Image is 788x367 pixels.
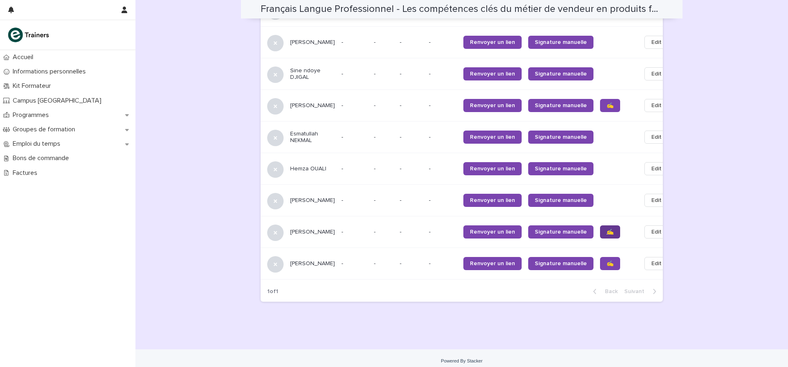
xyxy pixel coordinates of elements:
p: Esmatullah NEKMAL [290,131,335,145]
a: Powered By Stacker [441,358,482,363]
p: - [374,195,377,204]
span: Renvoyer un lien [470,261,515,266]
button: Edit [644,67,669,80]
p: - [429,102,457,109]
a: Signature manuelle [528,99,593,112]
span: Edit [651,165,662,173]
tr: Esmatullah NEKMAL--- --Renvoyer un lienSignature manuelleEdit [261,122,682,153]
a: Renvoyer un lien [463,162,522,175]
p: - [400,102,422,109]
span: Edit [651,259,662,268]
p: - [400,71,422,78]
p: - [374,227,377,236]
tr: [PERSON_NAME]--- --Renvoyer un lienSignature manuelle✍️Edit [261,90,682,122]
p: - [400,229,422,236]
a: Renvoyer un lien [463,194,522,207]
span: Renvoyer un lien [470,134,515,140]
a: Renvoyer un lien [463,36,522,49]
a: Signature manuelle [528,67,593,80]
p: Accueil [9,53,40,61]
span: Signature manuelle [535,71,587,77]
tr: [PERSON_NAME]--- --Renvoyer un lienSignature manuelle✍️Edit [261,216,682,248]
button: Edit [644,194,669,207]
a: Signature manuelle [528,257,593,270]
span: Signature manuelle [535,229,587,235]
p: - [374,132,377,141]
tr: [PERSON_NAME]--- --Renvoyer un lienSignature manuelle✍️Edit [261,248,682,280]
p: - [341,102,367,109]
p: - [400,197,422,204]
a: Signature manuelle [528,162,593,175]
tr: Sine ndoye DJIGAL--- --Renvoyer un lienSignature manuelleEdit [261,58,682,90]
span: Signature manuelle [535,197,587,203]
p: - [429,71,457,78]
p: [PERSON_NAME] [290,260,335,267]
p: - [341,165,367,172]
span: ✍️ [607,229,614,235]
p: - [374,259,377,267]
span: Edit [651,133,662,141]
a: Signature manuelle [528,194,593,207]
p: Campus [GEOGRAPHIC_DATA] [9,97,108,105]
span: Signature manuelle [535,134,587,140]
p: - [374,101,377,109]
p: [PERSON_NAME] [290,39,335,46]
p: - [374,69,377,78]
p: Groupes de formation [9,126,82,133]
p: - [341,197,367,204]
button: Edit [644,36,669,49]
tr: Hemza OUALI--- --Renvoyer un lienSignature manuelleEdit [261,153,682,185]
p: Sine ndoye DJIGAL [290,67,335,81]
p: [PERSON_NAME] [290,197,335,204]
p: [PERSON_NAME] [290,102,335,109]
button: Edit [644,99,669,112]
p: Programmes [9,111,55,119]
p: - [429,229,457,236]
a: Renvoyer un lien [463,99,522,112]
span: Renvoyer un lien [470,197,515,203]
span: ✍️ [607,261,614,266]
span: ✍️ [607,103,614,108]
p: - [429,260,457,267]
p: Bons de commande [9,154,76,162]
a: Renvoyer un lien [463,257,522,270]
p: Informations personnelles [9,68,92,76]
tr: [PERSON_NAME]--- --Renvoyer un lienSignature manuelleEdit [261,185,682,216]
p: - [341,229,367,236]
p: - [429,197,457,204]
a: ✍️ [600,225,620,239]
span: Renvoyer un lien [470,103,515,108]
p: - [374,37,377,46]
p: - [341,71,367,78]
a: Renvoyer un lien [463,225,522,239]
p: 1 of 1 [261,282,285,302]
span: Renvoyer un lien [470,71,515,77]
span: Signature manuelle [535,39,587,45]
span: Edit [651,38,662,46]
p: - [400,165,422,172]
p: - [429,134,457,141]
span: Signature manuelle [535,103,587,108]
a: ✍️ [600,99,620,112]
button: Back [586,288,621,295]
p: Factures [9,169,44,177]
p: - [400,134,422,141]
h2: Français Langue Professionnel - Les compétences clés du métier de vendeur en produits frais [261,3,660,15]
p: - [429,165,457,172]
a: Renvoyer un lien [463,131,522,144]
span: Back [600,289,618,294]
button: Edit [644,162,669,175]
span: Edit [651,70,662,78]
a: Signature manuelle [528,36,593,49]
p: Hemza OUALI [290,165,335,172]
p: - [400,260,422,267]
img: K0CqGN7SDeD6s4JG8KQk [7,27,52,43]
span: Edit [651,196,662,204]
span: Renvoyer un lien [470,39,515,45]
p: - [374,164,377,172]
button: Edit [644,257,669,270]
p: [PERSON_NAME] [290,229,335,236]
tr: [PERSON_NAME]--- --Renvoyer un lienSignature manuelleEdit [261,27,682,58]
p: - [400,39,422,46]
p: Emploi du temps [9,140,67,148]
